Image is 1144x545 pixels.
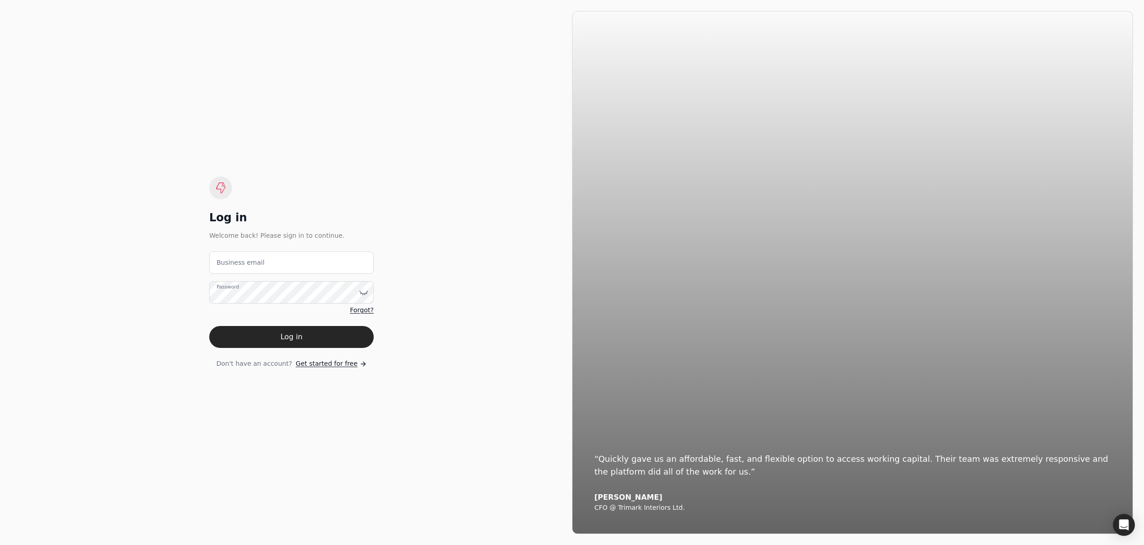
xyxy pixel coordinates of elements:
label: Business email [217,258,265,267]
div: Log in [209,210,374,225]
span: Don't have an account? [216,359,292,369]
a: Get started for free [296,359,366,369]
div: Open Intercom Messenger [1113,514,1135,536]
div: CFO @ Trimark Interiors Ltd. [594,504,1111,512]
div: Welcome back! Please sign in to continue. [209,230,374,240]
button: Log in [209,326,374,348]
span: Get started for free [296,359,357,369]
div: “Quickly gave us an affordable, fast, and flexible option to access working capital. Their team w... [594,453,1111,478]
label: Password [217,283,239,291]
a: Forgot? [350,305,374,315]
div: [PERSON_NAME] [594,493,1111,502]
